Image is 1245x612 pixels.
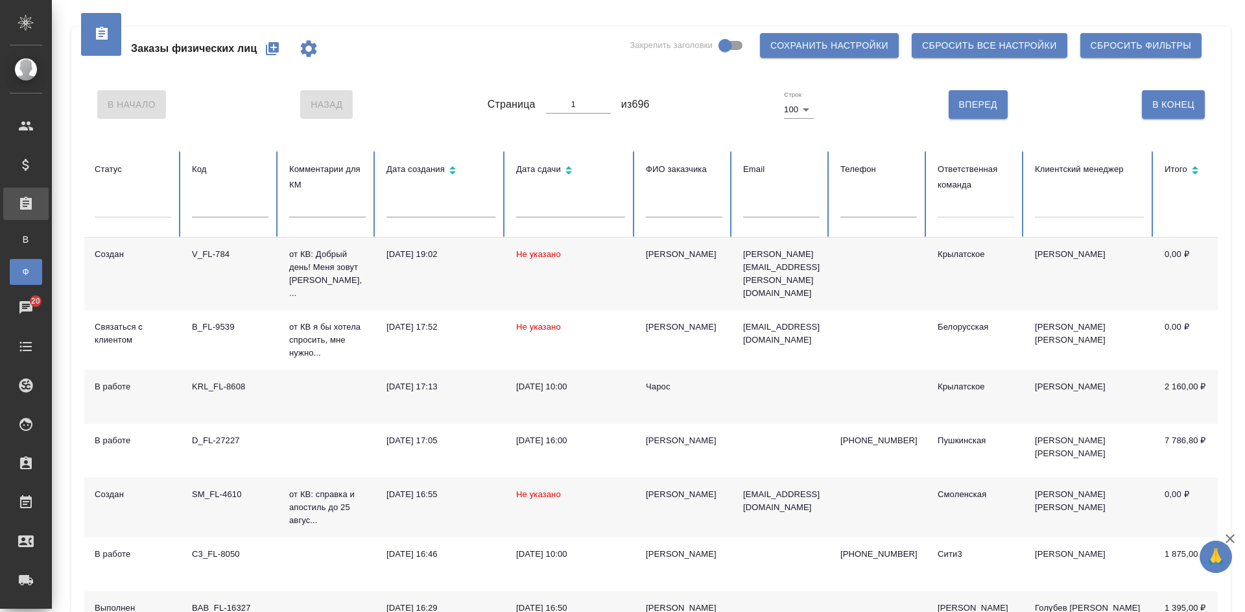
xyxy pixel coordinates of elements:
button: Сбросить все настройки [912,33,1067,58]
td: [PERSON_NAME] [1025,238,1154,310]
p: [PERSON_NAME][EMAIL_ADDRESS][PERSON_NAME][DOMAIN_NAME] [743,248,820,300]
a: Ф [10,259,42,285]
span: Сбросить фильтры [1091,38,1191,54]
div: Связаться с клиентом [95,321,171,347]
div: [DATE] 19:02 [386,248,495,261]
div: Пушкинская [938,434,1014,447]
div: Создан [95,488,171,501]
span: 20 [23,295,48,308]
div: [DATE] 10:00 [516,548,625,561]
span: Сохранить настройки [770,38,888,54]
div: B_FL-9539 [192,321,268,334]
p: [PHONE_NUMBER] [840,548,917,561]
div: Белорусская [938,321,1014,334]
div: Сортировка [386,162,495,180]
button: Создать [257,33,288,64]
span: Страница [488,97,536,112]
div: [PERSON_NAME] [646,321,722,334]
div: Создан [95,248,171,261]
td: [PERSON_NAME] [1025,537,1154,591]
span: из 696 [621,97,650,112]
div: C3_FL-8050 [192,548,268,561]
div: Комментарии для КМ [289,162,366,193]
div: Чарос [646,380,722,393]
div: 100 [784,101,814,119]
div: ФИО заказчика [646,162,722,177]
div: Сортировка [1165,162,1241,180]
td: [PERSON_NAME] [PERSON_NAME] [1025,478,1154,537]
button: 🙏 [1200,541,1232,573]
button: Сохранить настройки [760,33,899,58]
div: Email [743,162,820,177]
p: [EMAIL_ADDRESS][DOMAIN_NAME] [743,321,820,347]
span: Не указано [516,489,561,499]
span: Сбросить все настройки [922,38,1057,54]
div: SM_FL-4610 [192,488,268,501]
span: Вперед [959,97,997,113]
p: от КВ: Добрый день! Меня зовут [PERSON_NAME], ... [289,248,366,300]
span: Закрепить заголовки [630,39,713,52]
div: [DATE] 16:55 [386,488,495,501]
div: [DATE] 16:00 [516,434,625,447]
div: V_FL-784 [192,248,268,261]
div: [PERSON_NAME] [646,434,722,447]
div: [DATE] 17:13 [386,380,495,393]
td: [PERSON_NAME] [PERSON_NAME] [1025,310,1154,370]
div: В работе [95,434,171,447]
div: Сити3 [938,548,1014,561]
span: Не указано [516,249,561,259]
div: Крылатское [938,380,1014,393]
span: Ф [16,265,36,278]
div: [PERSON_NAME] [646,548,722,561]
div: Ответственная команда [938,162,1014,193]
td: [PERSON_NAME] [1025,370,1154,424]
p: от КВ: справка и апостиль до 25 авгус... [289,488,366,527]
div: Телефон [840,162,917,177]
div: Сортировка [516,162,625,180]
span: 🙏 [1205,543,1227,570]
div: [DATE] 17:05 [386,434,495,447]
div: В работе [95,380,171,393]
span: Не указано [516,322,561,332]
button: Сбросить фильтры [1080,33,1202,58]
p: от КВ я бы хотела спросить, мне нужно... [289,321,366,360]
div: [DATE] 16:46 [386,548,495,561]
p: [PHONE_NUMBER] [840,434,917,447]
span: Заказы физических лиц [131,41,257,56]
div: [PERSON_NAME] [646,488,722,501]
a: 20 [3,291,49,324]
div: Код [192,162,268,177]
div: [DATE] 10:00 [516,380,625,393]
div: D_FL-27227 [192,434,268,447]
div: В работе [95,548,171,561]
label: Строк [784,92,801,98]
p: [EMAIL_ADDRESS][DOMAIN_NAME] [743,488,820,514]
td: [PERSON_NAME] [PERSON_NAME] [1025,424,1154,478]
div: Статус [95,162,171,177]
span: В Конец [1152,97,1194,113]
div: KRL_FL-8608 [192,380,268,393]
div: Крылатское [938,248,1014,261]
button: В Конец [1142,90,1205,119]
button: Вперед [949,90,1008,119]
div: Клиентский менеджер [1035,162,1144,177]
span: В [16,233,36,246]
a: В [10,226,42,252]
div: Смоленская [938,488,1014,501]
div: [DATE] 17:52 [386,321,495,334]
div: [PERSON_NAME] [646,248,722,261]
